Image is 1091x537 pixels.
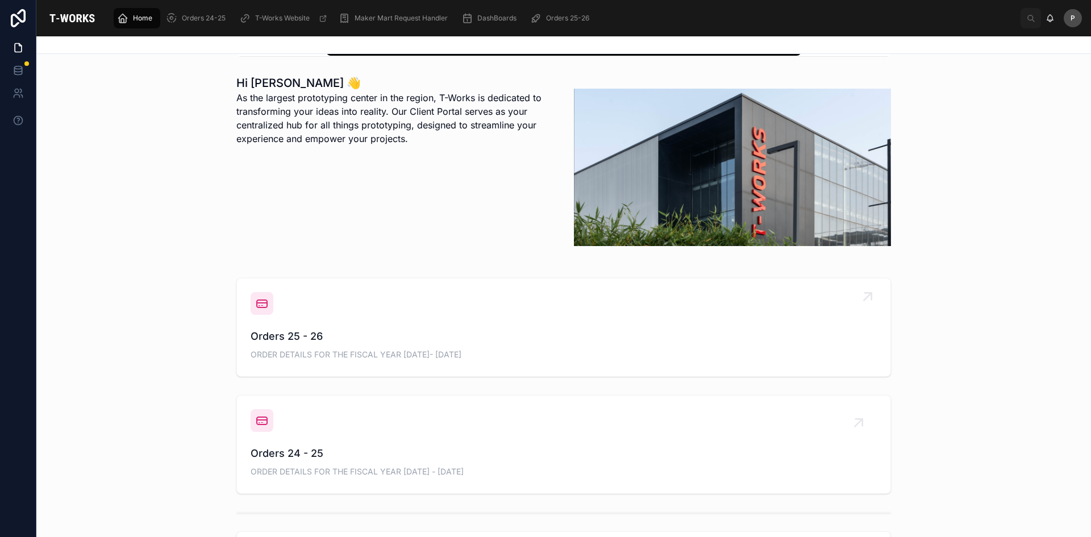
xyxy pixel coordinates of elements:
span: Maker Mart Request Handler [355,14,448,23]
span: Orders 25 - 26 [251,328,877,344]
a: Orders 25-26 [527,8,597,28]
img: App logo [45,9,99,27]
h1: Hi [PERSON_NAME] 👋 [236,75,553,91]
a: Home [114,8,160,28]
a: DashBoards [458,8,524,28]
span: Orders 24 - 25 [251,446,877,461]
span: Home [133,14,152,23]
p: As the largest prototyping center in the region, T-Works is dedicated to transforming your ideas ... [236,91,553,145]
span: Orders 25-26 [546,14,589,23]
span: DashBoards [477,14,517,23]
span: Orders 24-25 [182,14,226,23]
a: Orders 24 - 25ORDER DETAILS FOR THE FISCAL YEAR [DATE] - [DATE] [237,396,890,493]
a: T-Works Website [236,8,333,28]
div: scrollable content [108,6,1021,31]
img: 20656-Tworks-build.png [574,89,891,246]
a: Orders 25 - 26ORDER DETAILS FOR THE FISCAL YEAR [DATE]- [DATE] [237,278,890,376]
span: T-Works Website [255,14,310,23]
span: ORDER DETAILS FOR THE FISCAL YEAR [DATE]- [DATE] [251,349,877,360]
a: Maker Mart Request Handler [335,8,456,28]
a: Orders 24-25 [163,8,234,28]
span: ORDER DETAILS FOR THE FISCAL YEAR [DATE] - [DATE] [251,466,877,477]
span: P [1071,14,1075,23]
